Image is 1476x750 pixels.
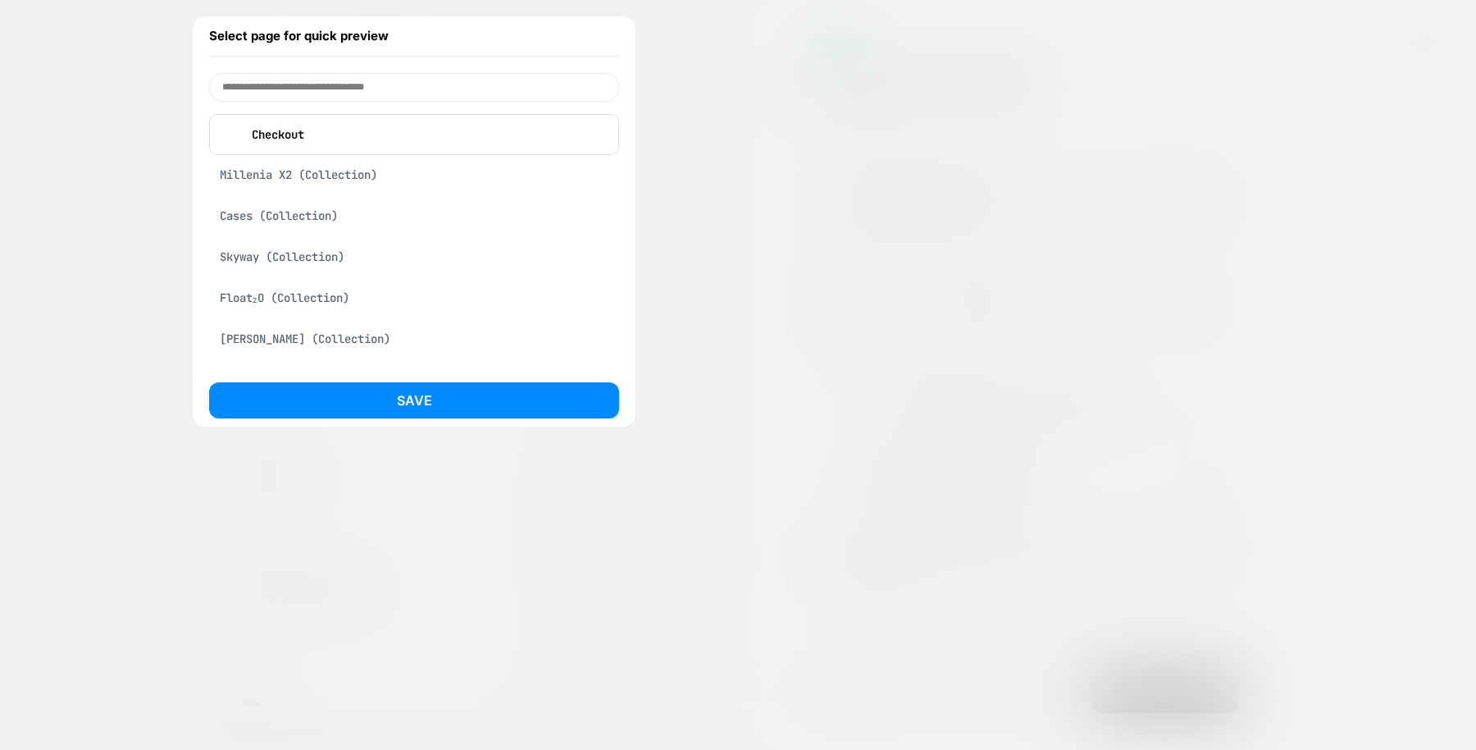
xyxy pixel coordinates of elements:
div: Skyway (Collection) [209,241,619,272]
span: Shipping [145,105,180,119]
span: Select page for quick preview [209,28,389,43]
a: here [272,40,292,52]
button: Save [209,382,619,418]
h1: Place your order now — ships [DATE]. [63,156,293,171]
div: Cases (Collection) [209,200,619,231]
label: Email me with news and offers [32,14,197,31]
h2: Delivery [17,213,307,239]
span: + [157,80,167,105]
div: Fall Favorites (Collection) [209,364,619,396]
div: Millenia X2 (Collection) [209,159,619,190]
span: For more information on how we use your information click . [17,40,294,52]
div: Float₂O (Collection) [209,282,619,313]
div: [PERSON_NAME] (Collection) [209,323,619,354]
p: Checkout [244,127,608,142]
